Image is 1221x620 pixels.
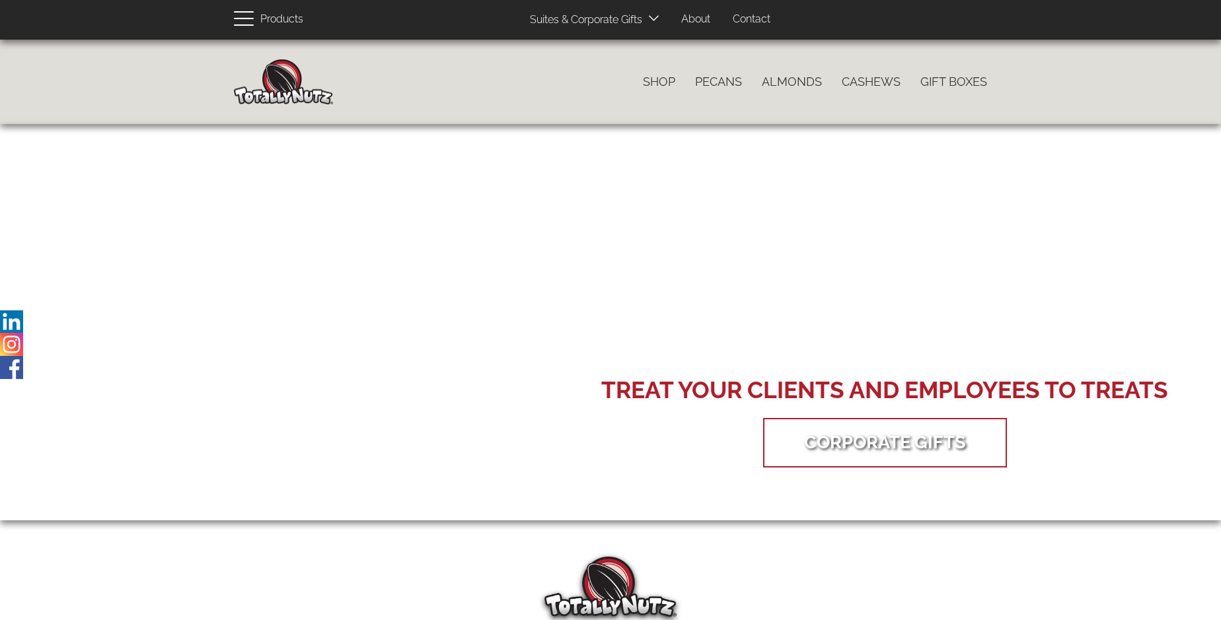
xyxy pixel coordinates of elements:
[601,374,1168,407] div: Treat your Clients and Employees to Treats
[234,59,333,104] img: Home
[544,557,677,617] img: Totally Nutz Logo
[671,7,720,32] a: About
[723,7,780,32] a: Contact
[685,68,752,96] a: Pecans
[752,68,832,96] a: Almonds
[520,7,646,33] a: Suites & Corporate Gifts
[260,10,303,29] span: Products
[633,68,685,96] a: Shop
[784,421,986,463] a: Corporate Gifts
[910,68,997,96] a: Gift Boxes
[832,68,910,96] a: Cashews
